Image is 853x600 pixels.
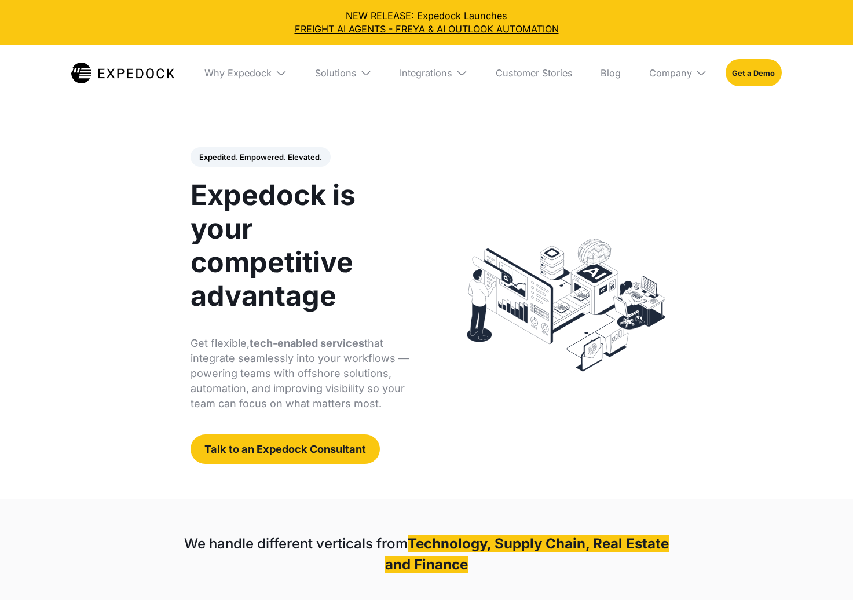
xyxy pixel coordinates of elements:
a: FREIGHT AI AGENTS - FREYA & AI OUTLOOK AUTOMATION [9,23,844,36]
a: Get a Demo [726,59,782,86]
a: Talk to an Expedock Consultant [191,434,380,463]
div: Solutions [315,67,357,79]
div: Company [649,67,692,79]
div: Integrations [400,67,452,79]
strong: We handle different verticals from [184,535,408,552]
a: Blog [591,45,630,101]
div: NEW RELEASE: Expedock Launches [9,9,844,35]
h1: Expedock is your competitive advantage [191,178,414,313]
div: Why Expedock [204,67,272,79]
strong: Technology, Supply Chain, Real Estate and Finance [385,535,669,573]
a: Customer Stories [486,45,582,101]
p: Get flexible, that integrate seamlessly into your workflows — powering teams with offshore soluti... [191,336,414,411]
strong: tech-enabled services [250,337,364,349]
